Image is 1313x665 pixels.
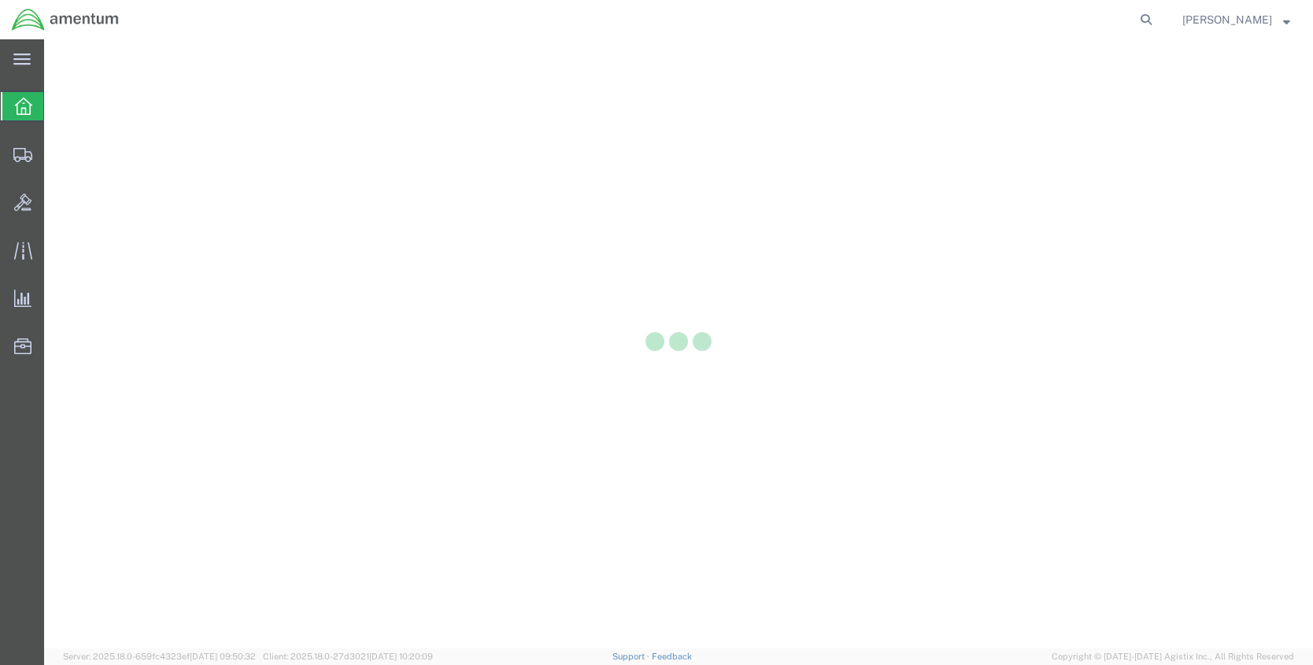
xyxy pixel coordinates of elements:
img: logo [11,8,120,31]
span: Client: 2025.18.0-27d3021 [263,652,433,661]
span: Brian Marquez [1182,11,1272,28]
span: Server: 2025.18.0-659fc4323ef [63,652,256,661]
a: Support [612,652,652,661]
a: Feedback [652,652,692,661]
span: [DATE] 10:20:09 [369,652,433,661]
span: [DATE] 09:50:32 [190,652,256,661]
button: [PERSON_NAME] [1182,10,1291,29]
span: Copyright © [DATE]-[DATE] Agistix Inc., All Rights Reserved [1052,650,1294,663]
